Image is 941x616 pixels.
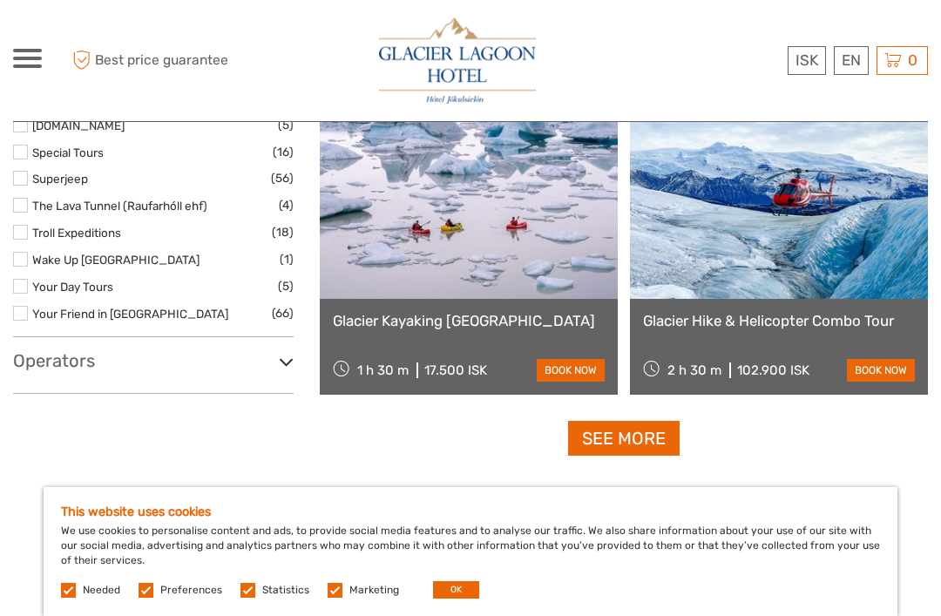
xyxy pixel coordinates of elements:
img: 2790-86ba44ba-e5e5-4a53-8ab7-28051417b7bc_logo_big.jpg [379,17,536,104]
span: (16) [273,142,294,162]
span: (18) [272,222,294,242]
a: [DOMAIN_NAME] [32,118,125,132]
a: See more [568,421,680,457]
a: Troll Expeditions [32,226,121,240]
label: Statistics [262,583,309,598]
label: Preferences [160,583,222,598]
a: Glacier Kayaking [GEOGRAPHIC_DATA] [333,312,605,329]
span: 1 h 30 m [357,362,409,378]
a: Special Tours [32,146,104,159]
h5: This website uses cookies [61,504,880,519]
a: Superjeep [32,172,88,186]
span: (66) [272,303,294,323]
span: (5) [278,115,294,135]
span: (4) [279,195,294,215]
a: Your Friend in [GEOGRAPHIC_DATA] [32,307,228,321]
span: 0 [905,51,920,69]
span: 2 h 30 m [667,362,721,378]
a: Your Day Tours [32,280,113,294]
span: ISK [795,51,818,69]
a: book now [537,359,605,382]
a: The Lava Tunnel (Raufarhóll ehf) [32,199,207,213]
h3: Operators [13,350,294,371]
div: 102.900 ISK [737,362,809,378]
button: OK [433,581,479,599]
label: Needed [83,583,120,598]
span: (1) [280,249,294,269]
div: 17.500 ISK [424,362,487,378]
a: Wake Up [GEOGRAPHIC_DATA] [32,253,200,267]
span: Best price guarantee [68,46,242,75]
span: (56) [271,168,294,188]
a: Glacier Hike & Helicopter Combo Tour [643,312,915,329]
a: book now [847,359,915,382]
div: EN [834,46,869,75]
span: (5) [278,276,294,296]
div: We use cookies to personalise content and ads, to provide social media features and to analyse ou... [44,487,897,616]
label: Marketing [349,583,399,598]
